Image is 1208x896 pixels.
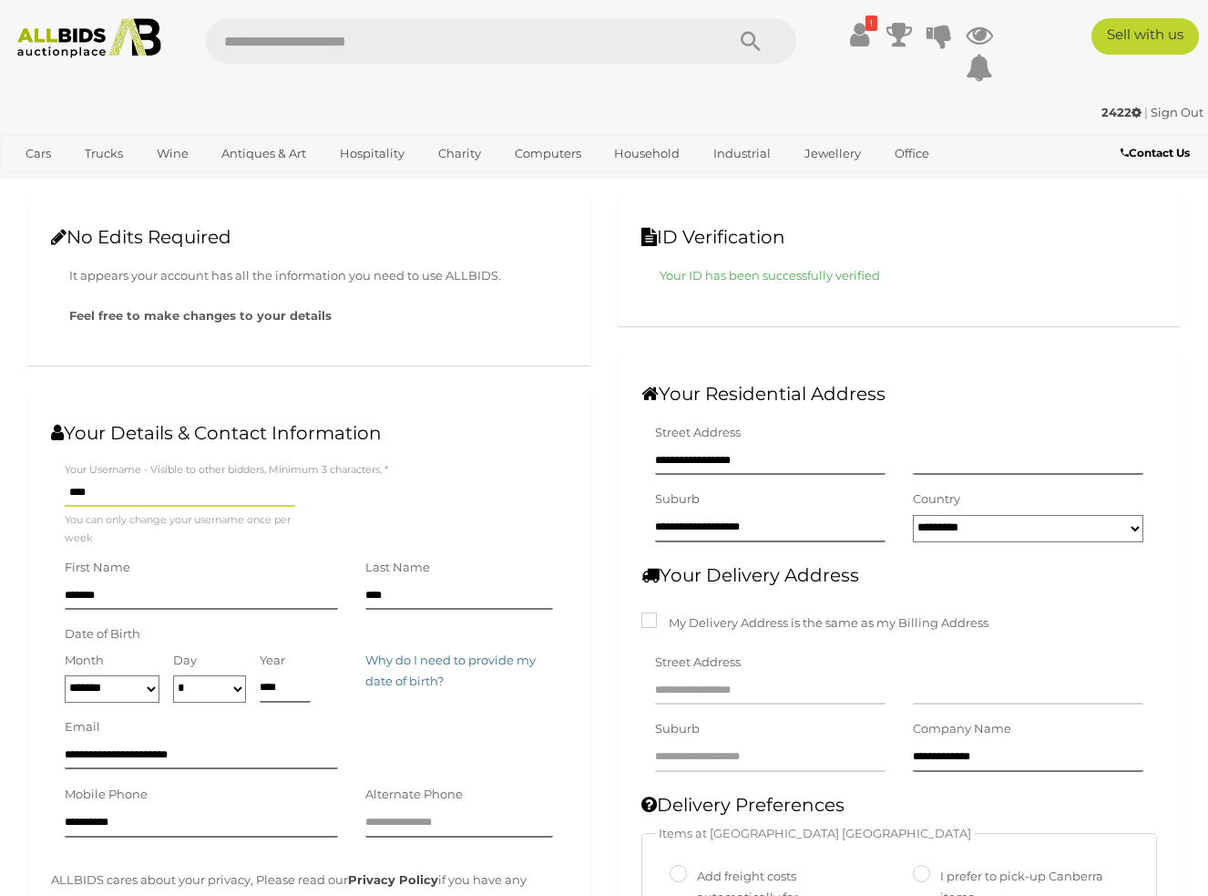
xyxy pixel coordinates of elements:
label: Company Name [913,718,1011,739]
a: Sign Out [1151,105,1203,119]
i: ! [865,15,877,31]
a: 2422 [1101,105,1144,119]
label: Items at [GEOGRAPHIC_DATA] [GEOGRAPHIC_DATA] [656,825,974,842]
a: Privacy Policy [348,872,438,887]
label: My Delivery Address is the same as my Billing Address [641,613,988,633]
strong: 2422 [1101,105,1141,119]
strong: Feel free to make changes to your details [69,308,332,323]
label: Month [65,650,104,671]
label: Last Name [365,557,430,578]
a: Computers [503,139,593,169]
h2: No Edits Required [51,227,567,247]
label: Year [260,650,285,671]
label: Suburb [655,718,700,739]
label: First Name [65,557,130,578]
label: Date of Birth [65,623,140,644]
span: Why do I need to provide my date of birth? [365,653,536,688]
h2: ID Verification [641,227,1157,247]
h2: Your Details & Contact Information [51,423,567,443]
a: Jewellery [793,139,873,169]
a: Antiques & Art [210,139,318,169]
a: Hospitality [328,139,416,169]
a: Sports [14,169,75,199]
label: Mobile Phone [65,784,148,805]
b: Contact Us [1121,146,1190,160]
h2: Delivery Preferences [641,795,1157,815]
a: [GEOGRAPHIC_DATA] [85,169,238,199]
h2: Your Delivery Address [641,565,1157,585]
a: Wine [145,139,200,169]
img: Allbids.com.au [9,18,169,58]
button: Search [705,18,796,64]
label: Day [173,650,197,671]
a: Trucks [73,139,135,169]
a: Office [883,139,941,169]
a: ! [845,18,873,51]
a: Contact Us [1121,143,1194,163]
label: Alternate Phone [365,784,463,805]
p: Your ID has been successfully verified [660,265,1157,286]
a: Charity [426,139,493,169]
label: Street Address [655,422,741,443]
label: Suburb [655,489,700,510]
a: Sell with us [1091,18,1199,55]
label: Email [65,716,100,737]
p: It appears your account has all the information you need to use ALLBIDS. [69,265,567,286]
label: Street Address [655,652,741,673]
a: Household [602,139,691,169]
small: You can only change your username once per week [65,511,295,548]
a: Industrial [701,139,783,169]
a: Cars [14,139,63,169]
span: | [1144,105,1148,119]
h2: Your Residential Address [641,384,1157,404]
label: Country [913,489,960,510]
